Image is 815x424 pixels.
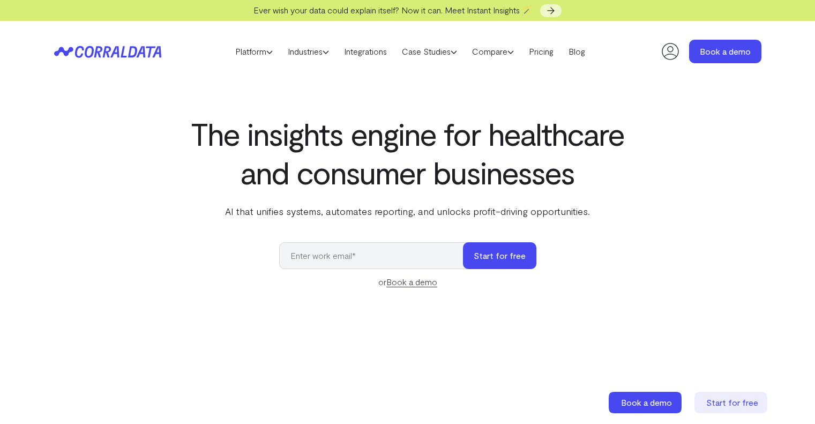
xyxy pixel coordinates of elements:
[337,43,394,59] a: Integrations
[706,397,758,407] span: Start for free
[228,43,280,59] a: Platform
[521,43,561,59] a: Pricing
[386,277,437,287] a: Book a demo
[279,276,536,288] div: or
[465,43,521,59] a: Compare
[609,392,684,413] a: Book a demo
[394,43,465,59] a: Case Studies
[694,392,769,413] a: Start for free
[189,204,626,218] p: AI that unifies systems, automates reporting, and unlocks profit-driving opportunities.
[621,397,672,407] span: Book a demo
[689,40,761,63] a: Book a demo
[279,242,474,269] input: Enter work email*
[561,43,593,59] a: Blog
[463,242,536,269] button: Start for free
[189,114,626,191] h1: The insights engine for healthcare and consumer businesses
[253,5,533,15] span: Ever wish your data could explain itself? Now it can. Meet Instant Insights 🪄
[280,43,337,59] a: Industries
